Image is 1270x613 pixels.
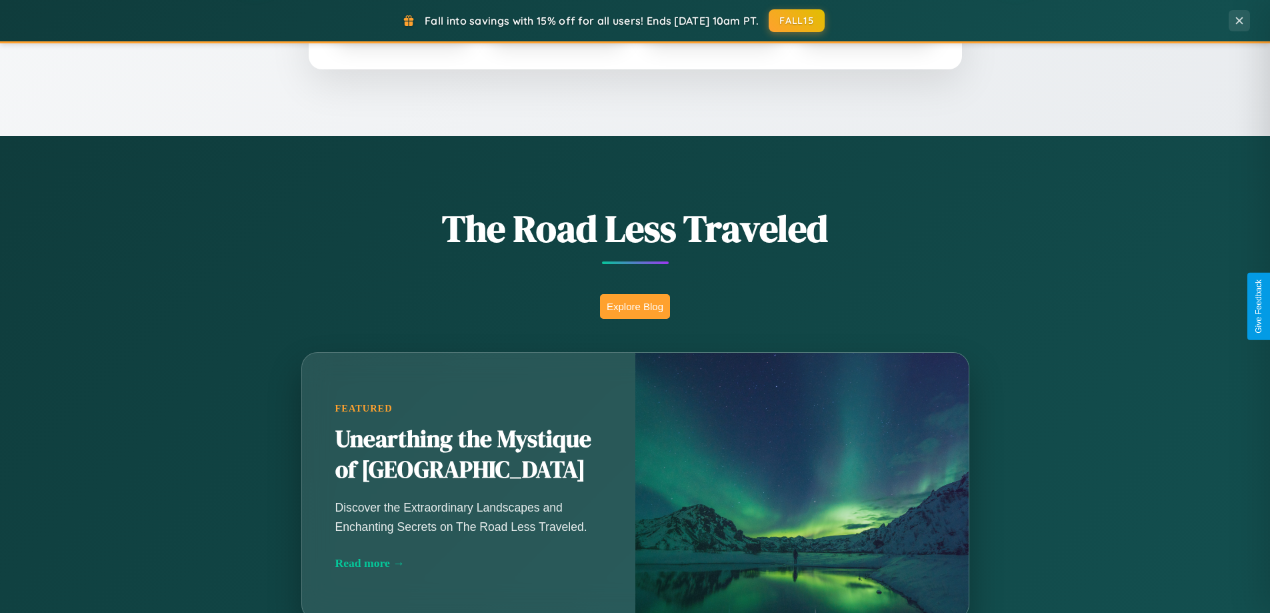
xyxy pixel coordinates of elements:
div: Give Feedback [1254,279,1263,334]
h1: The Road Less Traveled [235,203,1035,254]
div: Read more → [335,556,602,570]
div: Featured [335,403,602,414]
button: Explore Blog [600,294,670,319]
button: FALL15 [769,9,825,32]
h2: Unearthing the Mystique of [GEOGRAPHIC_DATA] [335,424,602,486]
p: Discover the Extraordinary Landscapes and Enchanting Secrets on The Road Less Traveled. [335,498,602,536]
span: Fall into savings with 15% off for all users! Ends [DATE] 10am PT. [425,14,759,27]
